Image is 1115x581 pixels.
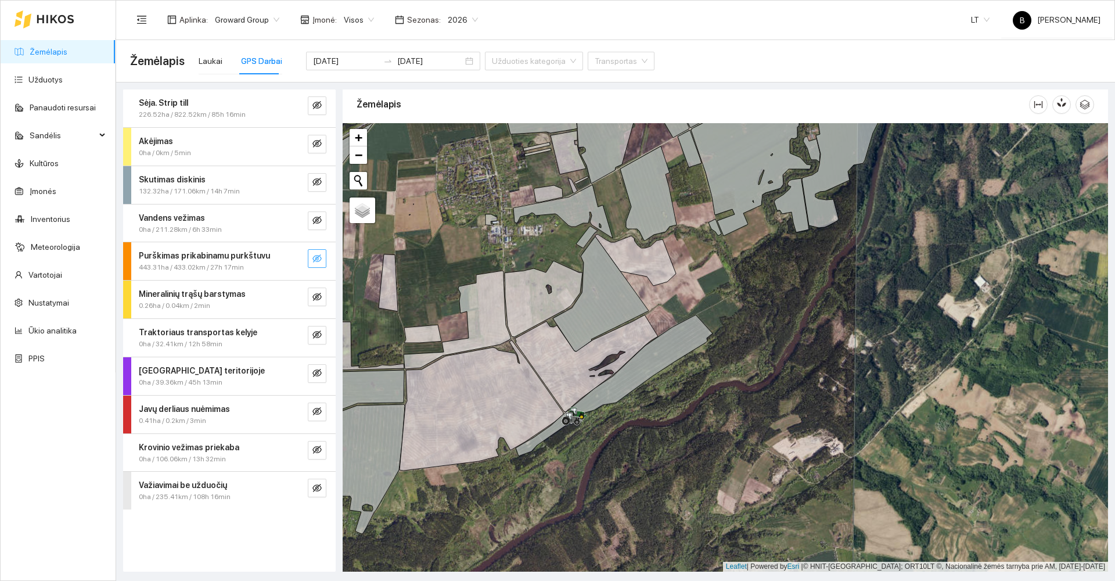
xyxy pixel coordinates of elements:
[139,300,210,311] span: 0.26ha / 0.04km / 2min
[123,89,336,127] div: Sėja. Strip till226.52ha / 822.52km / 85h 16mineye-invisible
[139,339,222,350] span: 0ha / 32.41km / 12h 58min
[215,11,279,28] span: Groward Group
[28,270,62,279] a: Vartotojai
[139,366,265,375] strong: [GEOGRAPHIC_DATA] teritorijoje
[30,159,59,168] a: Kultūros
[350,146,367,164] a: Zoom out
[350,129,367,146] a: Zoom in
[312,254,322,265] span: eye-invisible
[312,216,322,227] span: eye-invisible
[308,173,326,192] button: eye-invisible
[31,242,80,252] a: Meteorologija
[312,177,322,188] span: eye-invisible
[139,186,240,197] span: 132.32ha / 171.06km / 14h 7min
[308,96,326,115] button: eye-invisible
[139,480,227,490] strong: Važiavimai be užduočių
[123,128,336,166] div: Akėjimas0ha / 0km / 5mineye-invisible
[355,130,362,145] span: +
[123,205,336,242] div: Vandens vežimas0ha / 211.28km / 6h 33mineye-invisible
[139,415,206,426] span: 0.41ha / 0.2km / 3min
[308,249,326,268] button: eye-invisible
[123,434,336,472] div: Krovinio vežimas priekaba0ha / 106.06km / 13h 32mineye-invisible
[308,364,326,383] button: eye-invisible
[313,55,379,67] input: Pradžios data
[136,15,147,25] span: menu-fold
[397,55,463,67] input: Pabaigos data
[407,13,441,26] span: Sezonas :
[123,242,336,280] div: Purškimas prikabinamu purkštuvu443.31ha / 433.02km / 27h 17mineye-invisible
[312,139,322,150] span: eye-invisible
[139,224,222,235] span: 0ha / 211.28km / 6h 33min
[139,492,231,503] span: 0ha / 235.41km / 108h 16min
[1013,15,1100,24] span: [PERSON_NAME]
[723,562,1108,572] div: | Powered by © HNIT-[GEOGRAPHIC_DATA]; ORT10LT ©, Nacionalinė žemės tarnyba prie AM, [DATE]-[DATE]
[139,262,244,273] span: 443.31ha / 433.02km / 27h 17min
[139,175,206,184] strong: Skutimas diskinis
[312,483,322,494] span: eye-invisible
[139,377,222,388] span: 0ha / 39.36km / 45h 13min
[308,288,326,306] button: eye-invisible
[312,407,322,418] span: eye-invisible
[123,166,336,204] div: Skutimas diskinis132.32ha / 171.06km / 14h 7mineye-invisible
[123,319,336,357] div: Traktoriaus transportas kelyje0ha / 32.41km / 12h 58mineye-invisible
[31,214,70,224] a: Inventorius
[241,55,282,67] div: GPS Darbai
[1020,11,1025,30] span: B
[30,124,96,147] span: Sandėlis
[801,562,803,571] span: |
[139,251,270,260] strong: Purškimas prikabinamu purkštuvu
[355,148,362,162] span: −
[357,88,1029,121] div: Žemėlapis
[130,8,153,31] button: menu-fold
[139,443,239,452] strong: Krovinio vežimas priekaba
[383,56,393,66] span: swap-right
[30,187,56,196] a: Įmonės
[30,103,96,112] a: Panaudoti resursai
[30,47,67,56] a: Žemėlapis
[199,55,222,67] div: Laukai
[139,454,226,465] span: 0ha / 106.06km / 13h 32min
[28,298,69,307] a: Nustatymai
[308,479,326,497] button: eye-invisible
[308,441,326,460] button: eye-invisible
[308,135,326,153] button: eye-invisible
[971,11,990,28] span: LT
[139,213,205,223] strong: Vandens vežimas
[139,404,230,414] strong: Javų derliaus nuėmimas
[308,211,326,230] button: eye-invisible
[1029,95,1048,114] button: column-width
[123,281,336,318] div: Mineralinių trąšų barstymas0.26ha / 0.04km / 2mineye-invisible
[28,326,77,335] a: Ūkio analitika
[123,357,336,395] div: [GEOGRAPHIC_DATA] teritorijoje0ha / 39.36km / 45h 13mineye-invisible
[312,368,322,379] span: eye-invisible
[312,101,322,112] span: eye-invisible
[123,396,336,433] div: Javų derliaus nuėmimas0.41ha / 0.2km / 3mineye-invisible
[787,562,800,571] a: Esri
[139,109,246,120] span: 226.52ha / 822.52km / 85h 16min
[139,148,191,159] span: 0ha / 0km / 5min
[300,15,310,24] span: shop
[312,292,322,303] span: eye-invisible
[344,11,374,28] span: Visos
[383,56,393,66] span: to
[123,472,336,510] div: Važiavimai be užduočių0ha / 235.41km / 108h 16mineye-invisible
[312,13,337,26] span: Įmonė :
[167,15,177,24] span: layout
[28,354,45,363] a: PPIS
[1030,100,1047,109] span: column-width
[139,137,173,146] strong: Akėjimas
[448,11,478,28] span: 2026
[179,13,208,26] span: Aplinka :
[726,562,747,571] a: Leaflet
[139,98,188,107] strong: Sėja. Strip till
[312,445,322,456] span: eye-invisible
[312,330,322,341] span: eye-invisible
[130,52,185,70] span: Žemėlapis
[139,289,246,299] strong: Mineralinių trąšų barstymas
[395,15,404,24] span: calendar
[308,326,326,345] button: eye-invisible
[350,172,367,189] button: Initiate a new search
[28,75,63,84] a: Užduotys
[308,403,326,421] button: eye-invisible
[139,328,257,337] strong: Traktoriaus transportas kelyje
